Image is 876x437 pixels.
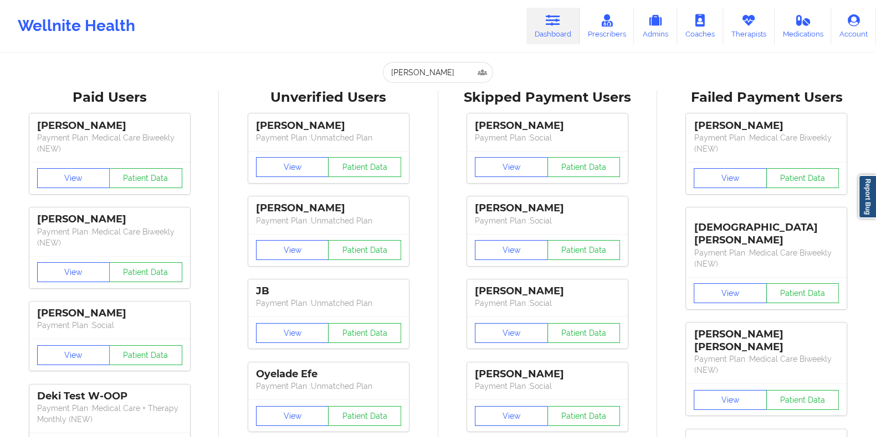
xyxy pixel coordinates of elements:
[256,132,401,143] p: Payment Plan : Unmatched Plan
[8,89,211,106] div: Paid Users
[547,157,621,177] button: Patient Data
[475,157,548,177] button: View
[227,89,430,106] div: Unverified Users
[256,298,401,309] p: Payment Plan : Unmatched Plan
[766,390,839,410] button: Patient Data
[475,132,620,143] p: Payment Plan : Social
[256,119,401,132] div: [PERSON_NAME]
[526,8,580,44] a: Dashboard
[256,157,329,177] button: View
[256,240,329,260] button: View
[547,240,621,260] button: Patient Data
[37,168,110,188] button: View
[37,132,182,154] p: Payment Plan : Medical Care Biweekly (NEW)
[665,89,868,106] div: Failed Payment Users
[634,8,677,44] a: Admins
[328,157,401,177] button: Patient Data
[446,89,649,106] div: Skipped Payment Users
[109,262,182,282] button: Patient Data
[677,8,723,44] a: Coaches
[547,406,621,426] button: Patient Data
[547,323,621,343] button: Patient Data
[694,247,839,269] p: Payment Plan : Medical Care Biweekly (NEW)
[475,119,620,132] div: [PERSON_NAME]
[256,368,401,381] div: Oyelade Efe
[109,345,182,365] button: Patient Data
[694,390,767,410] button: View
[256,215,401,226] p: Payment Plan : Unmatched Plan
[37,320,182,331] p: Payment Plan : Social
[475,202,620,215] div: [PERSON_NAME]
[328,323,401,343] button: Patient Data
[37,119,182,132] div: [PERSON_NAME]
[723,8,775,44] a: Therapists
[475,323,548,343] button: View
[256,381,401,392] p: Payment Plan : Unmatched Plan
[256,406,329,426] button: View
[475,406,548,426] button: View
[256,323,329,343] button: View
[694,328,839,353] div: [PERSON_NAME] [PERSON_NAME]
[37,262,110,282] button: View
[694,119,839,132] div: [PERSON_NAME]
[694,213,839,247] div: [DEMOGRAPHIC_DATA][PERSON_NAME]
[475,298,620,309] p: Payment Plan : Social
[256,285,401,298] div: JB
[694,168,767,188] button: View
[694,283,767,303] button: View
[694,132,839,154] p: Payment Plan : Medical Care Biweekly (NEW)
[37,307,182,320] div: [PERSON_NAME]
[858,175,876,218] a: Report Bug
[256,202,401,215] div: [PERSON_NAME]
[37,403,182,425] p: Payment Plan : Medical Care + Therapy Monthly (NEW)
[475,381,620,392] p: Payment Plan : Social
[694,353,839,376] p: Payment Plan : Medical Care Biweekly (NEW)
[831,8,876,44] a: Account
[37,390,182,403] div: Deki Test W-OOP
[37,226,182,248] p: Payment Plan : Medical Care Biweekly (NEW)
[475,215,620,226] p: Payment Plan : Social
[37,345,110,365] button: View
[475,240,548,260] button: View
[37,213,182,226] div: [PERSON_NAME]
[766,168,839,188] button: Patient Data
[328,240,401,260] button: Patient Data
[109,168,182,188] button: Patient Data
[475,285,620,298] div: [PERSON_NAME]
[328,406,401,426] button: Patient Data
[580,8,634,44] a: Prescribers
[775,8,832,44] a: Medications
[475,368,620,381] div: [PERSON_NAME]
[766,283,839,303] button: Patient Data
